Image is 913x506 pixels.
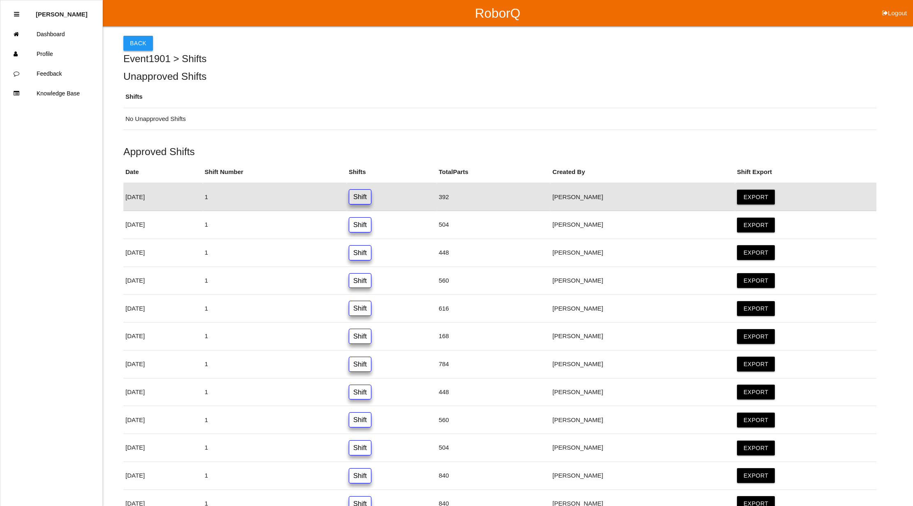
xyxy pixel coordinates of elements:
[123,239,203,267] td: [DATE]
[203,161,347,183] th: Shift Number
[123,211,203,239] td: [DATE]
[349,357,371,372] a: Shift
[437,350,551,378] td: 784
[349,245,371,260] a: Shift
[550,183,735,211] td: [PERSON_NAME]
[203,434,347,462] td: 1
[123,350,203,378] td: [DATE]
[550,350,735,378] td: [PERSON_NAME]
[203,183,347,211] td: 1
[123,86,876,108] th: Shifts
[123,108,876,130] td: No Unapproved Shifts
[349,385,371,400] a: Shift
[437,267,551,295] td: 560
[349,189,371,204] a: Shift
[123,406,203,434] td: [DATE]
[123,378,203,406] td: [DATE]
[123,183,203,211] td: [DATE]
[550,462,735,490] td: [PERSON_NAME]
[349,440,371,455] a: Shift
[737,441,775,455] button: Export
[123,267,203,295] td: [DATE]
[437,183,551,211] td: 392
[349,412,371,427] a: Shift
[203,267,347,295] td: 1
[550,295,735,323] td: [PERSON_NAME]
[437,406,551,434] td: 560
[123,295,203,323] td: [DATE]
[550,323,735,350] td: [PERSON_NAME]
[737,218,775,232] button: Export
[737,273,775,288] button: Export
[349,273,371,288] a: Shift
[737,357,775,371] button: Export
[437,434,551,462] td: 504
[550,434,735,462] td: [PERSON_NAME]
[203,295,347,323] td: 1
[203,239,347,267] td: 1
[550,161,735,183] th: Created By
[737,385,775,399] button: Export
[349,329,371,344] a: Shift
[123,323,203,350] td: [DATE]
[437,323,551,350] td: 168
[437,211,551,239] td: 504
[0,64,102,84] a: Feedback
[0,24,102,44] a: Dashboard
[203,378,347,406] td: 1
[349,217,371,232] a: Shift
[737,413,775,427] button: Export
[0,44,102,64] a: Profile
[0,84,102,103] a: Knowledge Base
[123,53,876,64] h4: Event 1901 > Shifts
[347,161,437,183] th: Shifts
[123,434,203,462] td: [DATE]
[437,378,551,406] td: 448
[737,190,775,204] button: Export
[550,211,735,239] td: [PERSON_NAME]
[14,5,19,24] div: Close
[123,161,203,183] th: Date
[203,323,347,350] td: 1
[737,329,775,344] button: Export
[123,146,876,157] h5: Approved Shifts
[437,295,551,323] td: 616
[349,301,371,316] a: Shift
[123,71,876,82] h5: Unapproved Shifts
[737,245,775,260] button: Export
[737,301,775,316] button: Export
[550,239,735,267] td: [PERSON_NAME]
[203,211,347,239] td: 1
[437,462,551,490] td: 840
[437,239,551,267] td: 448
[203,350,347,378] td: 1
[550,406,735,434] td: [PERSON_NAME]
[123,36,153,51] button: Back
[735,161,876,183] th: Shift Export
[437,161,551,183] th: Total Parts
[737,468,775,483] button: Export
[203,406,347,434] td: 1
[550,378,735,406] td: [PERSON_NAME]
[349,468,371,483] a: Shift
[123,462,203,490] td: [DATE]
[550,267,735,295] td: [PERSON_NAME]
[36,5,88,18] p: Diana Harris
[203,462,347,490] td: 1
